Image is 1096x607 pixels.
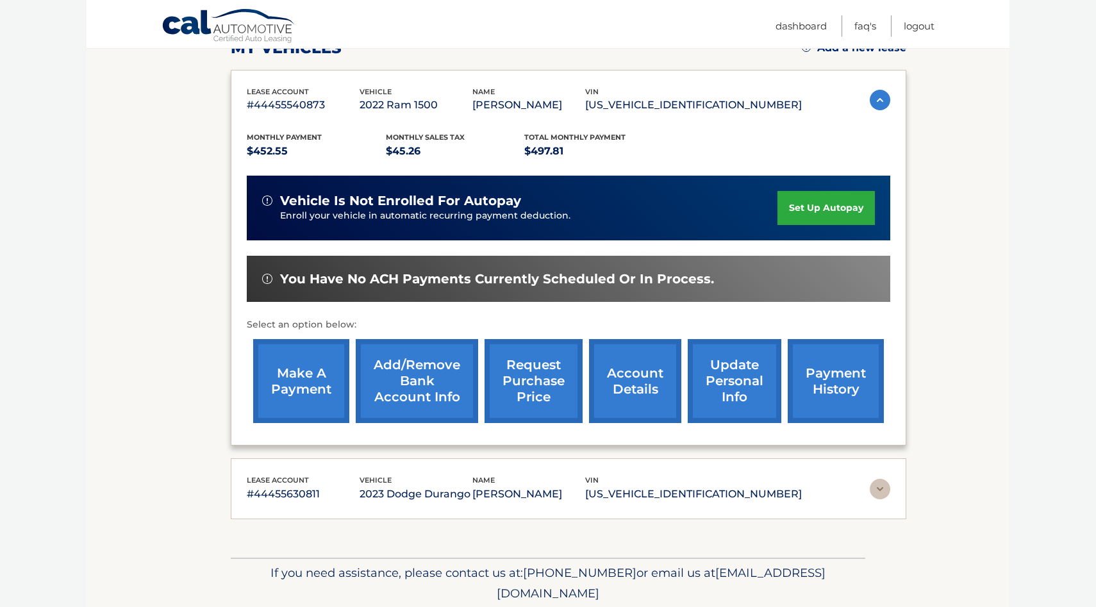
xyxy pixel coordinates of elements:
[904,15,934,37] a: Logout
[280,193,521,209] span: vehicle is not enrolled for autopay
[472,476,495,485] span: name
[585,476,599,485] span: vin
[247,96,360,114] p: #44455540873
[523,565,636,580] span: [PHONE_NUMBER]
[777,191,875,225] a: set up autopay
[472,87,495,96] span: name
[472,485,585,503] p: [PERSON_NAME]
[280,271,714,287] span: You have no ACH payments currently scheduled or in process.
[870,479,890,499] img: accordion-rest.svg
[585,485,802,503] p: [US_VEHICLE_IDENTIFICATION_NUMBER]
[485,339,583,423] a: request purchase price
[360,96,472,114] p: 2022 Ram 1500
[262,195,272,206] img: alert-white.svg
[247,317,890,333] p: Select an option below:
[585,87,599,96] span: vin
[247,142,386,160] p: $452.55
[162,8,296,46] a: Cal Automotive
[356,339,478,423] a: Add/Remove bank account info
[854,15,876,37] a: FAQ's
[776,15,827,37] a: Dashboard
[472,96,585,114] p: [PERSON_NAME]
[688,339,781,423] a: update personal info
[280,209,777,223] p: Enroll your vehicle in automatic recurring payment deduction.
[585,96,802,114] p: [US_VEHICLE_IDENTIFICATION_NUMBER]
[589,339,681,423] a: account details
[360,485,472,503] p: 2023 Dodge Durango
[386,133,465,142] span: Monthly sales Tax
[524,133,626,142] span: Total Monthly Payment
[386,142,525,160] p: $45.26
[247,87,309,96] span: lease account
[247,485,360,503] p: #44455630811
[253,339,349,423] a: make a payment
[360,476,392,485] span: vehicle
[360,87,392,96] span: vehicle
[247,133,322,142] span: Monthly Payment
[788,339,884,423] a: payment history
[262,274,272,284] img: alert-white.svg
[239,563,857,604] p: If you need assistance, please contact us at: or email us at
[524,142,663,160] p: $497.81
[870,90,890,110] img: accordion-active.svg
[247,476,309,485] span: lease account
